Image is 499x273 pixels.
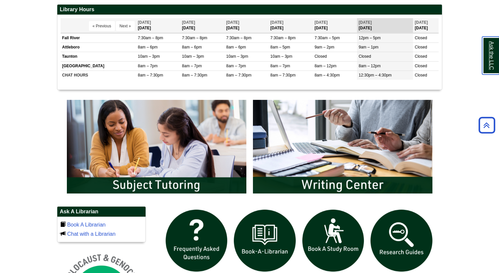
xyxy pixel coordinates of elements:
[315,36,340,40] span: 7:30am – 5pm
[315,54,327,59] span: Closed
[270,73,296,77] span: 8am – 7:30pm
[182,20,195,25] span: [DATE]
[57,5,442,15] h2: Library Hours
[359,54,371,59] span: Closed
[226,36,252,40] span: 7:30am – 8pm
[182,36,208,40] span: 7:30am – 8pm
[413,18,438,33] th: [DATE]
[67,222,106,228] a: Book A Librarian
[270,45,290,49] span: 8am – 5pm
[136,18,180,33] th: [DATE]
[226,20,239,25] span: [DATE]
[313,18,357,33] th: [DATE]
[226,73,252,77] span: 8am – 7:30pm
[226,45,246,49] span: 8am – 6pm
[138,36,163,40] span: 7:30am – 8pm
[476,121,497,130] a: Back to Top
[315,73,340,77] span: 8am – 4:30pm
[182,54,204,59] span: 10am – 3pm
[138,64,158,68] span: 8am – 7pm
[415,54,427,59] span: Closed
[89,21,115,31] button: « Previous
[315,64,337,68] span: 8am – 12pm
[359,20,372,25] span: [DATE]
[64,97,250,197] img: Subject Tutoring Information
[61,61,136,71] td: [GEOGRAPHIC_DATA]
[270,20,284,25] span: [DATE]
[415,45,427,49] span: Closed
[269,18,313,33] th: [DATE]
[64,97,436,200] div: slideshow
[138,54,160,59] span: 10am – 3pm
[67,231,116,237] a: Chat with a Librarian
[61,34,136,43] td: Fall River
[415,64,427,68] span: Closed
[61,52,136,61] td: Taunton
[359,64,381,68] span: 8am – 12pm
[182,73,208,77] span: 8am – 7:30pm
[357,18,413,33] th: [DATE]
[415,73,427,77] span: Closed
[270,54,292,59] span: 10am – 3pm
[226,54,248,59] span: 10am – 3pm
[138,73,163,77] span: 8am – 7:30pm
[359,73,392,77] span: 12:30pm – 4:30pm
[61,43,136,52] td: Attleboro
[359,36,381,40] span: 12pm – 5pm
[270,64,290,68] span: 8am – 7pm
[180,18,225,33] th: [DATE]
[116,21,135,31] button: Next »
[225,18,269,33] th: [DATE]
[138,20,151,25] span: [DATE]
[182,45,202,49] span: 8am – 6pm
[226,64,246,68] span: 8am – 7pm
[57,207,146,217] h2: Ask A Librarian
[315,20,328,25] span: [DATE]
[270,36,296,40] span: 7:30am – 8pm
[315,45,334,49] span: 9am – 2pm
[359,45,378,49] span: 9am – 1pm
[138,45,158,49] span: 8am – 6pm
[61,71,136,80] td: CHAT HOURS
[415,20,428,25] span: [DATE]
[250,97,436,197] img: Writing Center Information
[415,36,427,40] span: Closed
[182,64,202,68] span: 8am – 7pm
